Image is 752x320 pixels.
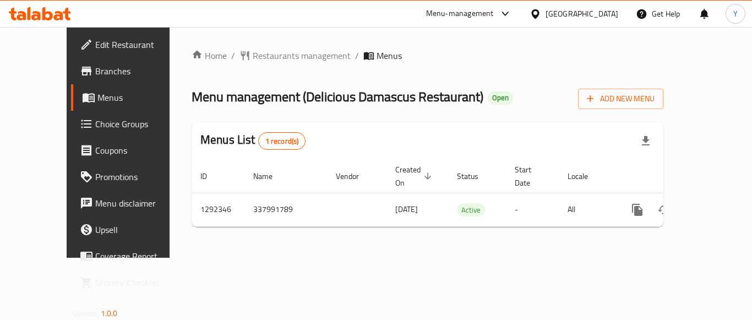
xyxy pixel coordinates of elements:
span: Promotions [95,170,183,183]
a: Restaurants management [239,49,351,62]
span: Menu disclaimer [95,197,183,210]
span: Open [488,93,513,102]
div: Open [488,91,513,105]
a: Promotions [71,164,192,190]
nav: breadcrumb [192,49,663,62]
span: Edit Restaurant [95,38,183,51]
a: Choice Groups [71,111,192,137]
a: Edit Restaurant [71,31,192,58]
span: Upsell [95,223,183,236]
span: Locale [568,170,602,183]
a: Menu disclaimer [71,190,192,216]
span: Menu management ( Delicious Damascus Restaurant ) [192,84,483,109]
span: Restaurants management [253,49,351,62]
span: Grocery Checklist [95,276,183,289]
a: Menus [71,84,192,111]
div: [GEOGRAPHIC_DATA] [546,8,618,20]
li: / [355,49,359,62]
td: All [559,193,615,226]
span: Name [253,170,287,183]
span: Created On [395,163,435,189]
span: Add New Menu [587,92,655,106]
span: Branches [95,64,183,78]
div: Active [457,203,485,216]
span: Menus [97,91,183,104]
div: Total records count [258,132,306,150]
span: 1 record(s) [259,136,306,147]
span: Start Date [515,163,546,189]
a: Branches [71,58,192,84]
span: Coupons [95,144,183,157]
td: - [506,193,559,226]
button: Change Status [651,197,677,223]
span: Coverage Report [95,250,183,263]
button: Add New Menu [578,89,663,109]
span: Status [457,170,493,183]
span: Y [733,8,738,20]
button: more [624,197,651,223]
span: Menus [377,49,402,62]
div: Menu-management [426,7,494,20]
td: 337991789 [244,193,327,226]
span: Choice Groups [95,117,183,131]
td: 1292346 [192,193,244,226]
a: Grocery Checklist [71,269,192,296]
table: enhanced table [192,160,739,227]
span: Active [457,204,485,216]
span: Vendor [336,170,373,183]
h2: Menus List [200,132,306,150]
a: Home [192,49,227,62]
a: Coupons [71,137,192,164]
span: ID [200,170,221,183]
span: [DATE] [395,202,418,216]
a: Upsell [71,216,192,243]
div: Export file [633,128,659,154]
a: Coverage Report [71,243,192,269]
li: / [231,49,235,62]
th: Actions [615,160,739,193]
